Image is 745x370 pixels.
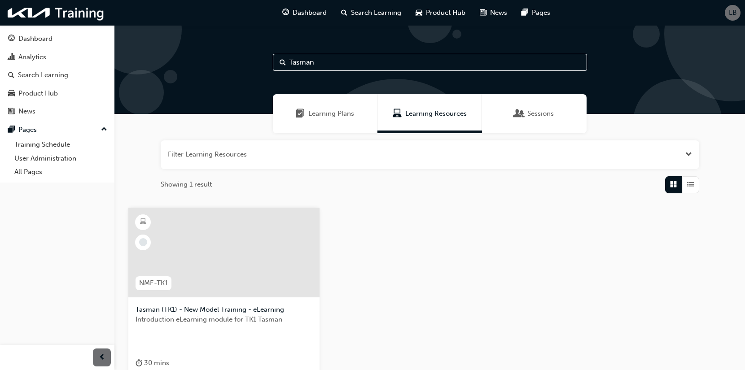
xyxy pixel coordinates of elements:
div: Product Hub [18,88,58,99]
span: car-icon [416,7,422,18]
span: chart-icon [8,53,15,61]
div: Search Learning [18,70,68,80]
span: Showing 1 result [161,179,212,190]
a: All Pages [11,165,111,179]
div: 30 mins [136,357,169,369]
a: Learning ResourcesLearning Resources [377,94,482,133]
span: Pages [532,8,550,18]
span: Learning Resources [393,109,402,119]
a: Training Schedule [11,138,111,152]
span: prev-icon [99,352,105,363]
span: up-icon [101,124,107,135]
a: guage-iconDashboard [275,4,334,22]
a: Product Hub [4,85,111,102]
span: Introduction eLearning module for TK1 Tasman [136,314,312,325]
a: Learning PlansLearning Plans [273,94,377,133]
a: News [4,103,111,120]
a: search-iconSearch Learning [334,4,408,22]
input: Search... [273,54,587,71]
button: Open the filter [685,149,692,160]
div: Dashboard [18,34,53,44]
div: Pages [18,125,37,135]
span: News [490,8,507,18]
a: pages-iconPages [514,4,557,22]
span: news-icon [8,108,15,116]
a: SessionsSessions [482,94,587,133]
a: Analytics [4,49,111,65]
span: guage-icon [282,7,289,18]
a: news-iconNews [473,4,514,22]
span: search-icon [341,7,347,18]
span: List [687,179,694,190]
span: learningRecordVerb_NONE-icon [139,238,147,246]
button: DashboardAnalyticsSearch LearningProduct HubNews [4,29,111,122]
a: car-iconProduct Hub [408,4,473,22]
span: Tasman (TK1) - New Model Training - eLearning [136,305,312,315]
div: News [18,106,35,117]
button: LB [725,5,741,21]
span: Product Hub [426,8,465,18]
span: Search [280,57,286,68]
span: pages-icon [8,126,15,134]
span: Search Learning [351,8,401,18]
button: Pages [4,122,111,138]
span: car-icon [8,90,15,98]
span: Learning Plans [296,109,305,119]
span: search-icon [8,71,14,79]
span: Grid [670,179,677,190]
span: guage-icon [8,35,15,43]
img: kia-training [4,4,108,22]
span: Learning Resources [405,109,467,119]
div: Analytics [18,52,46,62]
span: LB [729,8,737,18]
span: Sessions [515,109,524,119]
span: news-icon [480,7,486,18]
span: learningResourceType_ELEARNING-icon [140,216,146,228]
span: Sessions [527,109,554,119]
a: User Administration [11,152,111,165]
span: NME-TK1 [139,278,168,288]
span: Learning Plans [308,109,354,119]
span: pages-icon [521,7,528,18]
span: Dashboard [293,8,327,18]
a: Dashboard [4,30,111,47]
span: duration-icon [136,357,142,369]
a: Search Learning [4,67,111,83]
